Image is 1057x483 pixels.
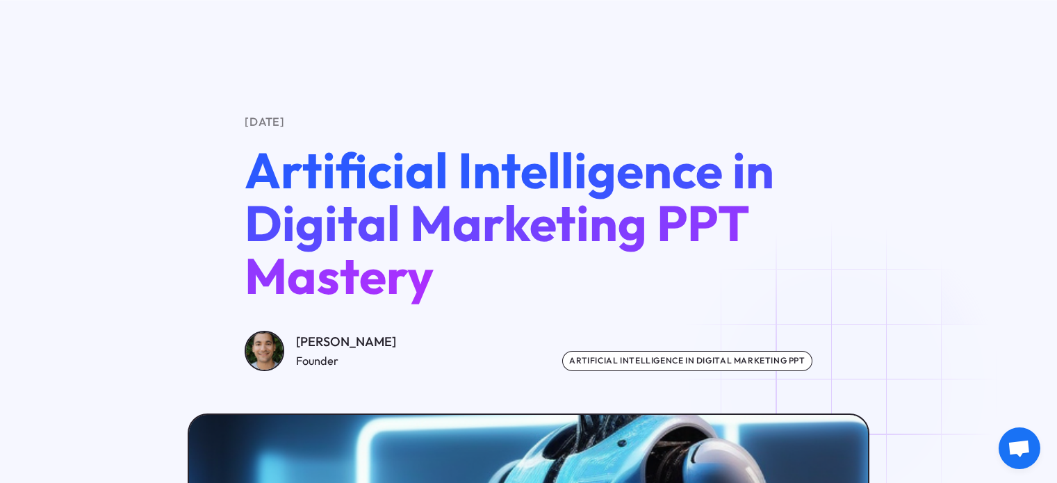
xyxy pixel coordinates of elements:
[245,113,812,131] div: [DATE]
[562,351,812,371] div: artificial intelligence in digital marketing ppt
[296,332,396,352] div: [PERSON_NAME]
[245,139,774,307] span: Artificial Intelligence in Digital Marketing PPT Mastery
[296,352,396,370] div: Founder
[999,427,1040,469] div: Open chat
